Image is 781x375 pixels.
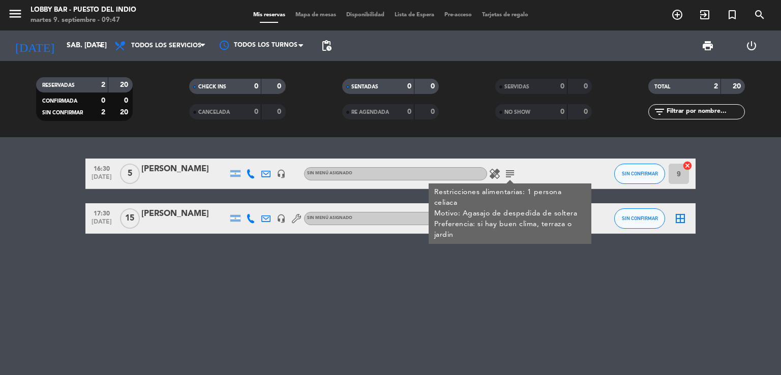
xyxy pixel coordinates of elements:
span: Mapa de mesas [290,12,341,18]
strong: 20 [120,81,130,88]
strong: 20 [120,109,130,116]
div: [PERSON_NAME] [141,163,228,176]
strong: 0 [277,83,283,90]
span: pending_actions [320,40,333,52]
span: SERVIDAS [504,84,529,89]
div: Lobby Bar - Puesto del Indio [31,5,136,15]
strong: 0 [560,83,564,90]
span: SIN CONFIRMAR [42,110,83,115]
i: headset_mic [277,169,286,178]
strong: 0 [584,83,590,90]
span: NO SHOW [504,110,530,115]
span: TOTAL [654,84,670,89]
strong: 0 [431,108,437,115]
span: SIN CONFIRMAR [622,215,658,221]
i: cancel [682,161,693,171]
i: healing [489,168,501,180]
i: turned_in_not [726,9,738,21]
span: 15 [120,208,140,229]
div: [PERSON_NAME] [141,207,228,221]
button: SIN CONFIRMAR [614,164,665,184]
strong: 0 [431,83,437,90]
div: Restricciones alimentarias: 1 persona celiaca Motivo: Agasajo de despedida de soltera Preferencia... [434,187,586,240]
i: subject [504,168,516,180]
span: RE AGENDADA [351,110,389,115]
span: Lista de Espera [389,12,439,18]
span: CANCELADA [198,110,230,115]
strong: 0 [407,108,411,115]
span: [DATE] [89,174,114,185]
span: Tarjetas de regalo [477,12,533,18]
i: add_circle_outline [671,9,683,21]
span: Mis reservas [248,12,290,18]
i: exit_to_app [699,9,711,21]
strong: 20 [733,83,743,90]
span: Todos los servicios [131,42,201,49]
span: SENTADAS [351,84,378,89]
strong: 0 [407,83,411,90]
i: search [754,9,766,21]
span: Disponibilidad [341,12,389,18]
i: menu [8,6,23,21]
span: [DATE] [89,218,114,230]
span: 5 [120,164,140,184]
strong: 0 [560,108,564,115]
span: CONFIRMADA [42,99,77,104]
strong: 0 [124,97,130,104]
span: Pre-acceso [439,12,477,18]
span: Sin menú asignado [307,216,352,220]
i: border_all [674,212,686,225]
i: [DATE] [8,35,62,57]
i: power_settings_new [745,40,758,52]
span: 17:30 [89,207,114,218]
strong: 0 [254,83,258,90]
span: 16:30 [89,162,114,174]
strong: 2 [101,81,105,88]
strong: 2 [714,83,718,90]
strong: 0 [101,97,105,104]
button: menu [8,6,23,25]
strong: 0 [254,108,258,115]
div: martes 9. septiembre - 09:47 [31,15,136,25]
strong: 2 [101,109,105,116]
i: arrow_drop_down [95,40,107,52]
span: RESERVADAS [42,83,75,88]
div: LOG OUT [730,30,773,61]
button: SIN CONFIRMAR [614,208,665,229]
i: filter_list [653,106,666,118]
input: Filtrar por nombre... [666,106,744,117]
span: SIN CONFIRMAR [622,171,658,176]
strong: 0 [584,108,590,115]
span: Sin menú asignado [307,171,352,175]
span: print [702,40,714,52]
span: CHECK INS [198,84,226,89]
strong: 0 [277,108,283,115]
i: headset_mic [277,214,286,223]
